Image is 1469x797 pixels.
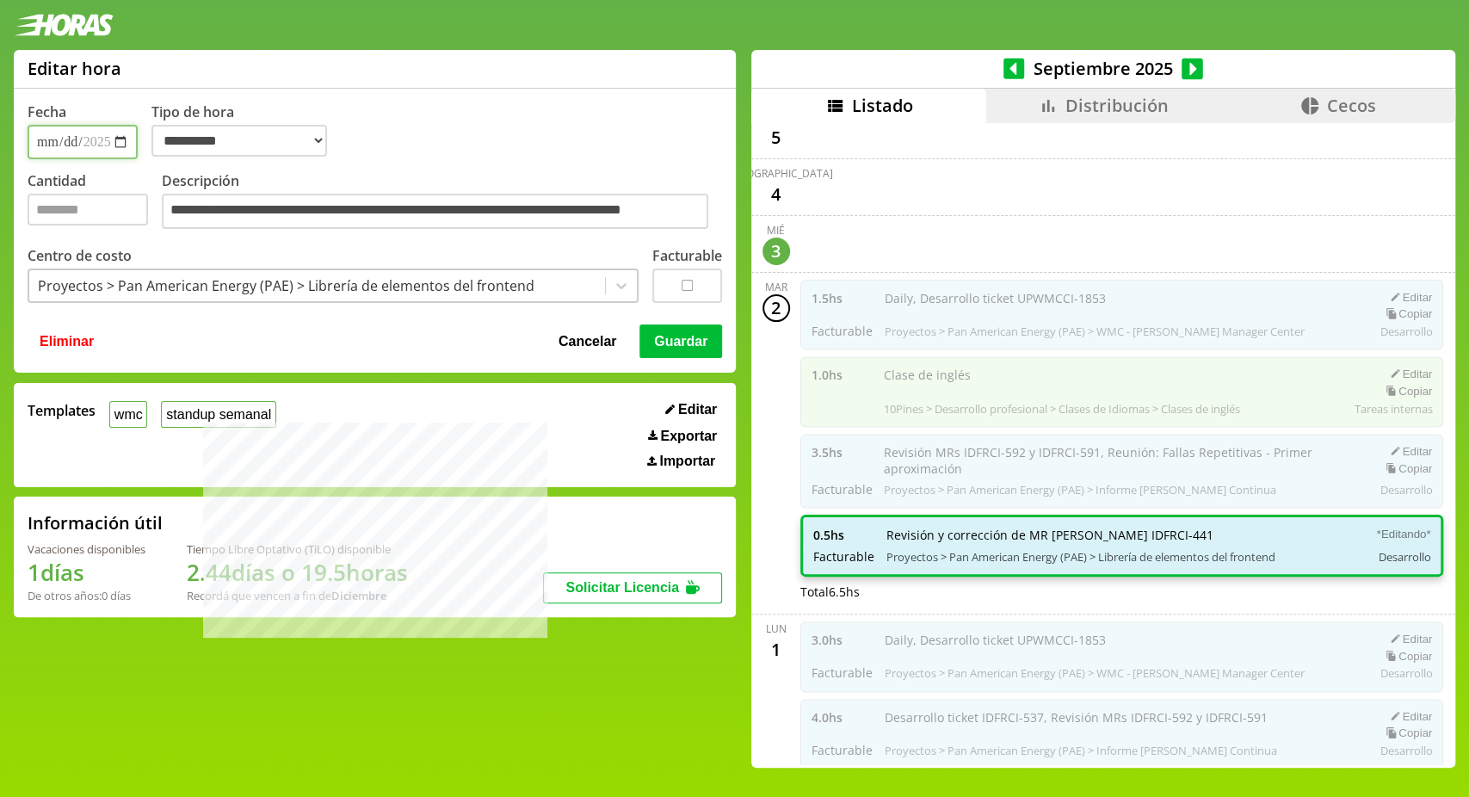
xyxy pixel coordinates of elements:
[660,429,717,444] span: Exportar
[28,194,148,226] input: Cantidad
[187,541,408,557] div: Tiempo Libre Optativo (TiLO) disponible
[187,588,408,603] div: Recordá que vencen a fin de
[659,454,715,469] span: Importar
[162,171,722,234] label: Descripción
[852,94,913,117] span: Listado
[800,584,1444,600] div: Total 6.5 hs
[553,324,622,357] button: Cancelar
[28,57,121,80] h1: Editar hora
[652,246,722,265] label: Facturable
[543,572,722,603] button: Solicitar Licencia
[28,588,145,603] div: De otros años: 0 días
[762,636,790,664] div: 1
[762,294,790,322] div: 2
[187,557,408,588] h1: 2.44 días o 19.5 horas
[762,181,790,208] div: 4
[1065,94,1169,117] span: Distribución
[565,580,679,595] span: Solicitar Licencia
[28,557,145,588] h1: 1 días
[765,280,787,294] div: mar
[660,401,722,418] button: Editar
[109,401,147,428] button: wmc
[14,14,114,36] img: logotipo
[762,124,790,151] div: 5
[38,276,534,295] div: Proyectos > Pan American Energy (PAE) > Librería de elementos del frontend
[643,428,722,445] button: Exportar
[331,588,386,603] b: Diciembre
[162,194,708,230] textarea: Descripción
[28,171,162,234] label: Cantidad
[34,324,99,357] button: Eliminar
[28,102,66,121] label: Fecha
[28,511,163,534] h2: Información útil
[639,324,722,357] button: Guardar
[762,238,790,265] div: 3
[28,246,132,265] label: Centro de costo
[151,102,341,159] label: Tipo de hora
[151,125,327,157] select: Tipo de hora
[751,123,1455,765] div: scrollable content
[678,402,717,417] span: Editar
[28,401,96,420] span: Templates
[161,401,275,428] button: standup semanal
[1024,57,1182,80] span: Septiembre 2025
[766,621,787,636] div: lun
[767,223,785,238] div: mié
[28,541,145,557] div: Vacaciones disponibles
[719,166,833,181] div: [DEMOGRAPHIC_DATA]
[1327,94,1376,117] span: Cecos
